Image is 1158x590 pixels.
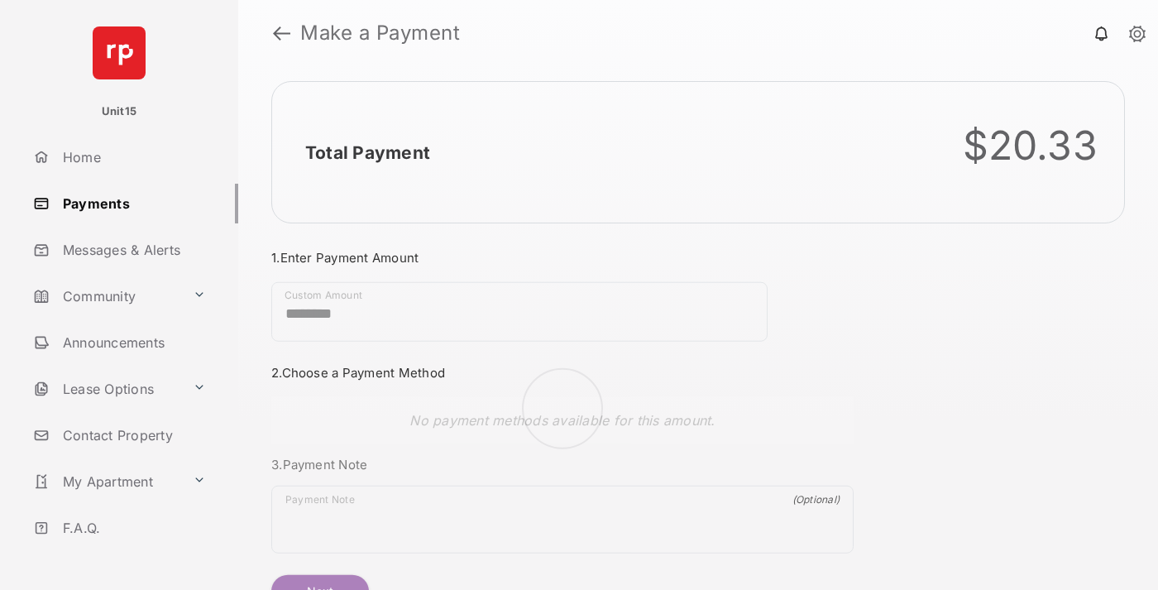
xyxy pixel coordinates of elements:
[26,415,238,455] a: Contact Property
[271,250,854,266] h3: 1. Enter Payment Amount
[26,462,186,501] a: My Apartment
[26,137,238,177] a: Home
[26,230,238,270] a: Messages & Alerts
[93,26,146,79] img: svg+xml;base64,PHN2ZyB4bWxucz0iaHR0cDovL3d3dy53My5vcmcvMjAwMC9zdmciIHdpZHRoPSI2NCIgaGVpZ2h0PSI2NC...
[26,369,186,409] a: Lease Options
[300,23,460,43] strong: Make a Payment
[102,103,137,120] p: Unit15
[305,142,430,163] h2: Total Payment
[271,457,854,472] h3: 3. Payment Note
[963,122,1098,170] div: $20.33
[26,508,238,548] a: F.A.Q.
[271,365,854,381] h3: 2. Choose a Payment Method
[26,276,186,316] a: Community
[26,184,238,223] a: Payments
[26,323,238,362] a: Announcements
